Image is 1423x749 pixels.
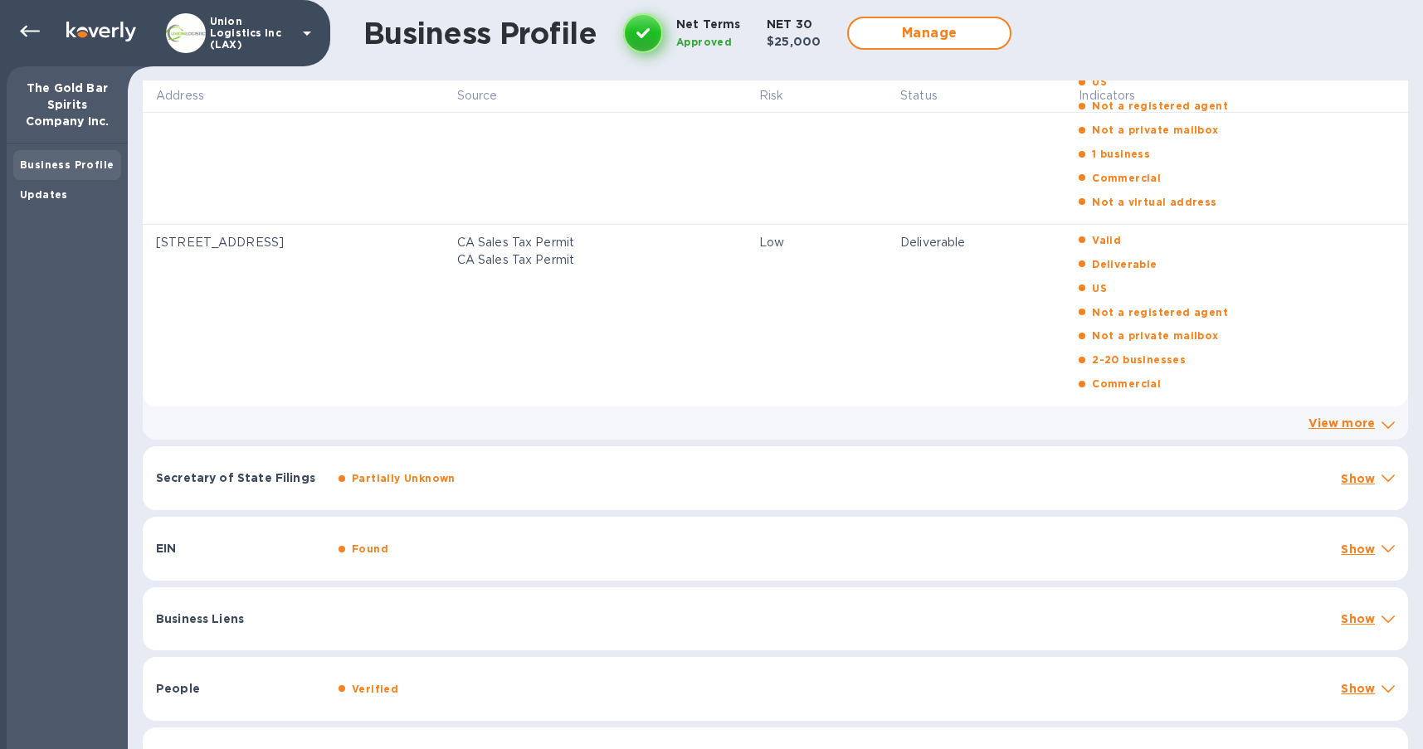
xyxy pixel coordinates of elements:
p: The Gold Bar Spirits Company Inc. [20,80,115,129]
b: Updates [20,188,68,201]
p: CA Sales Tax Permit [457,251,733,269]
b: Not a registered agent [1092,306,1228,319]
span: Risk [759,88,806,105]
b: $25,000 [767,35,821,48]
p: [STREET_ADDRESS] [156,234,431,251]
b: Deliverable [1092,258,1157,270]
div: Business LiensShow [143,587,1408,650]
span: Manage [862,23,997,43]
b: Verified [352,683,398,695]
div: Secretary of State FilingsPartially UnknownShow [143,446,1408,510]
p: Indicators [1079,88,1135,105]
p: Secretary of State Filings [156,469,325,486]
p: Show [1341,610,1375,627]
p: Show [1341,470,1375,487]
b: Net Terms [676,17,740,31]
span: Status [900,88,959,105]
p: Address [156,88,204,105]
p: Source [457,88,498,105]
b: Partially Unknown [352,472,456,484]
p: Deliverable [900,234,1052,251]
div: PeopleVerifiedShow [143,657,1408,721]
span: Address [156,88,226,105]
b: Found [352,542,388,555]
p: Show [1341,541,1375,557]
span: Source [457,88,519,105]
p: CA Sales Tax Permit [457,234,733,251]
p: Business Liens [156,610,325,627]
b: NET 30 [767,17,812,31]
div: EINFoundShow [143,517,1408,581]
button: Manage [847,17,1011,50]
b: Valid [1092,234,1121,246]
b: Commercial [1092,172,1161,184]
b: Approved [676,36,732,48]
p: Union Logistics Inc (LAX) [210,16,293,51]
img: Logo [66,22,136,41]
b: Not a virtual address [1092,196,1216,208]
p: EIN [156,540,325,557]
b: Commercial [1092,377,1161,390]
b: Not a private mailbox [1092,329,1218,342]
p: Low [759,234,875,251]
p: Show [1341,680,1375,697]
b: Business Profile [20,158,114,171]
span: Indicators [1079,88,1157,105]
b: US [1092,282,1107,294]
b: 1 business [1092,148,1150,160]
b: 2-20 businesses [1092,353,1186,366]
p: Risk [759,88,784,105]
p: People [156,680,325,697]
p: Status [900,88,938,105]
b: Not a private mailbox [1092,124,1218,136]
h1: Business Profile [363,16,597,51]
a: View more [1308,416,1375,430]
